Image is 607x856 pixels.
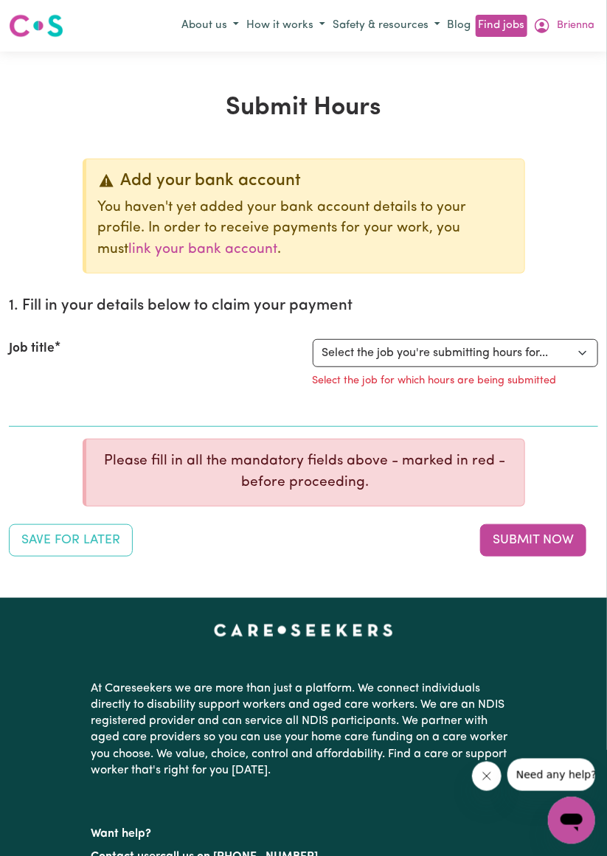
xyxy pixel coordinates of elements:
[507,759,595,791] iframe: Message from company
[9,93,598,123] h1: Submit Hours
[530,13,598,38] button: My Account
[9,297,598,316] h2: 1. Fill in your details below to claim your payment
[178,14,243,38] button: About us
[9,524,133,557] button: Save your job report
[9,339,55,358] label: Job title
[313,373,557,389] p: Select the job for which hours are being submitted
[9,10,89,22] span: Need any help?
[98,171,513,191] div: Add your bank account
[329,14,444,38] button: Safety & resources
[548,797,595,844] iframe: Button to launch messaging window
[91,821,516,843] p: Want help?
[9,13,63,39] img: Careseekers logo
[444,15,474,38] a: Blog
[476,15,527,38] a: Find jobs
[9,9,63,43] a: Careseekers logo
[91,675,516,785] p: At Careseekers we are more than just a platform. We connect individuals directly to disability su...
[98,451,513,494] p: Please fill in all the mandatory fields above - marked in red - before proceeding.
[557,18,594,34] span: Brienna
[243,14,329,38] button: How it works
[472,762,502,791] iframe: Close message
[480,524,586,557] button: Submit your job report
[129,243,278,257] a: link your bank account
[214,624,393,636] a: Careseekers home page
[98,198,513,261] p: You haven't yet added your bank account details to your profile. In order to receive payments for...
